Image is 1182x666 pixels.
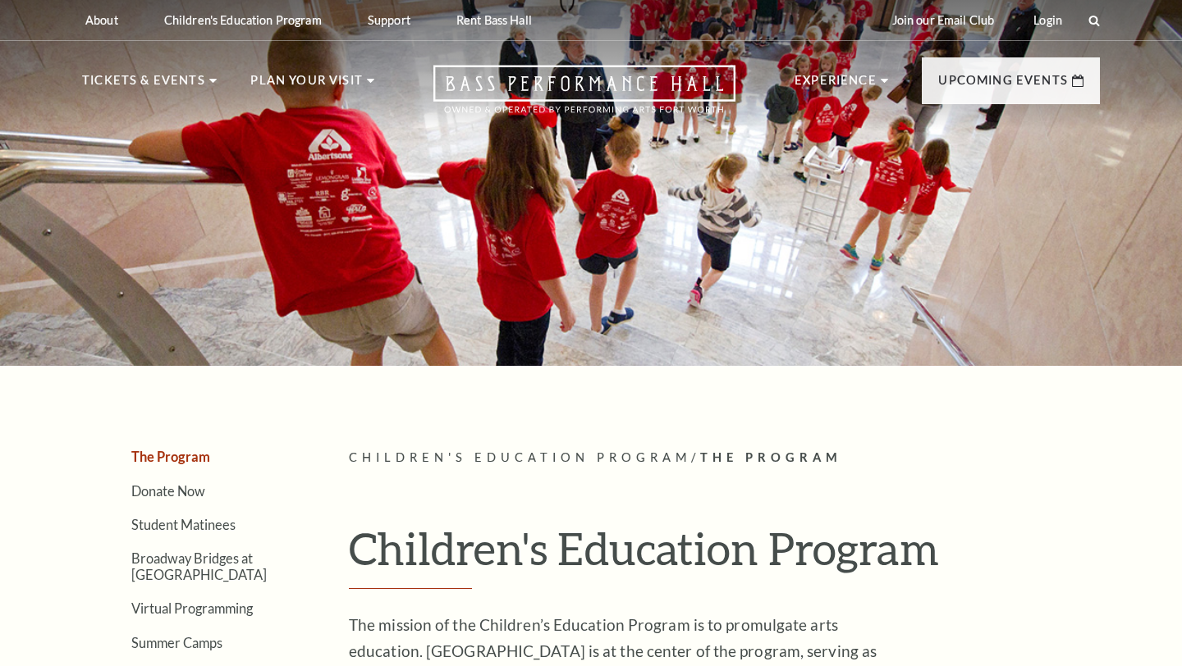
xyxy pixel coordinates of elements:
[131,483,205,499] a: Donate Now
[131,517,236,532] a: Student Matinees
[349,450,691,464] span: Children's Education Program
[795,71,877,100] p: Experience
[131,635,222,650] a: Summer Camps
[250,71,363,100] p: Plan Your Visit
[368,13,410,27] p: Support
[131,550,267,582] a: Broadway Bridges at [GEOGRAPHIC_DATA]
[938,71,1068,100] p: Upcoming Events
[164,13,322,27] p: Children's Education Program
[456,13,532,27] p: Rent Bass Hall
[85,13,118,27] p: About
[131,600,253,616] a: Virtual Programming
[349,448,1100,468] p: /
[82,71,205,100] p: Tickets & Events
[349,522,1100,589] h1: Children's Education Program
[700,450,842,464] span: The Program
[131,449,210,464] a: The Program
